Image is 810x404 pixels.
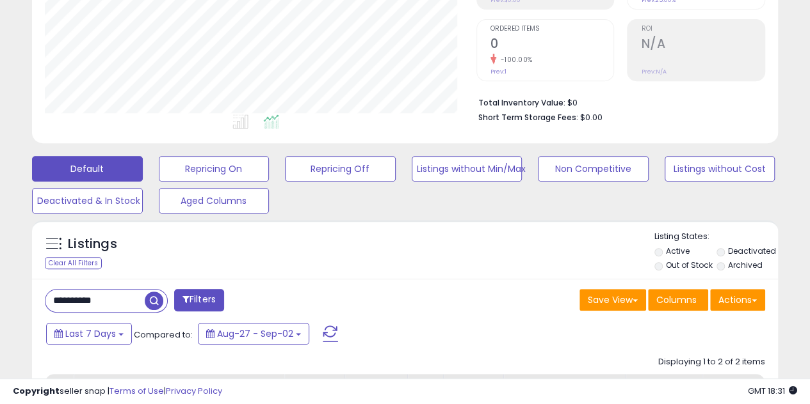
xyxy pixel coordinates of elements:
[32,188,143,214] button: Deactivated & In Stock
[32,156,143,182] button: Default
[641,36,765,54] h2: N/A
[198,323,309,345] button: Aug-27 - Sep-02
[478,97,565,108] b: Total Inventory Value:
[641,68,666,75] small: Prev: N/A
[648,289,708,311] button: Columns
[641,26,765,33] span: ROI
[496,55,533,65] small: -100.00%
[134,329,193,341] span: Compared to:
[217,327,293,340] span: Aug-27 - Sep-02
[728,245,776,256] label: Deactivated
[656,293,697,306] span: Columns
[490,68,506,75] small: Prev: 1
[412,156,522,182] button: Listings without Min/Max
[46,323,132,345] button: Last 7 Days
[159,156,270,182] button: Repricing On
[665,156,775,182] button: Listings without Cost
[710,289,765,311] button: Actions
[478,112,578,123] b: Short Term Storage Fees:
[166,385,222,397] a: Privacy Policy
[159,188,270,214] button: Aged Columns
[65,327,116,340] span: Last 7 Days
[490,26,614,33] span: Ordered Items
[538,156,649,182] button: Non Competitive
[665,245,689,256] label: Active
[658,356,765,368] div: Displaying 1 to 2 of 2 items
[490,36,614,54] h2: 0
[748,385,797,397] span: 2025-09-10 18:31 GMT
[13,385,60,397] strong: Copyright
[45,257,102,269] div: Clear All Filters
[68,235,117,253] h5: Listings
[654,231,778,243] p: Listing States:
[580,111,603,123] span: $0.00
[665,260,712,270] label: Out of Stock
[13,385,222,398] div: seller snap | |
[478,94,756,109] li: $0
[174,289,224,311] button: Filters
[728,260,763,270] label: Archived
[579,289,646,311] button: Save View
[109,385,164,397] a: Terms of Use
[285,156,396,182] button: Repricing Off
